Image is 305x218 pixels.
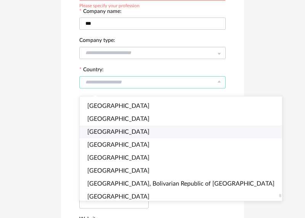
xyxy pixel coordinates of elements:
span: [GEOGRAPHIC_DATA] [87,129,149,135]
label: Company type: [79,38,115,45]
label: Company name: [79,9,122,16]
span: [GEOGRAPHIC_DATA] [87,194,149,200]
span: [GEOGRAPHIC_DATA], Bolivarian Republic of [GEOGRAPHIC_DATA] [87,181,274,187]
label: Country: [79,67,104,74]
span: [GEOGRAPHIC_DATA] [87,155,149,161]
span: [GEOGRAPHIC_DATA] [87,116,149,122]
span: [GEOGRAPHIC_DATA] [87,168,149,174]
span: [GEOGRAPHIC_DATA] [87,103,149,109]
div: Please specify your profession [79,2,140,8]
span: [GEOGRAPHIC_DATA] [87,142,149,148]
